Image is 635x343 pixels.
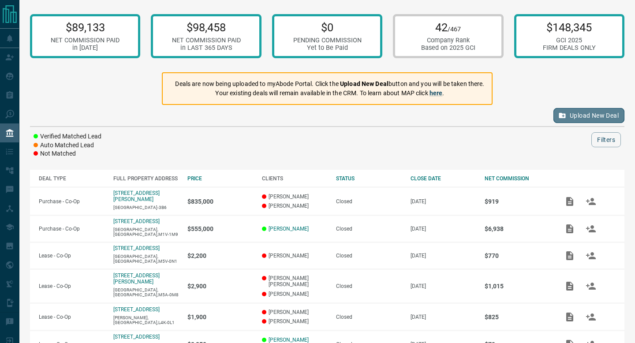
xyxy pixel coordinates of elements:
span: Match Clients [580,198,601,204]
div: Company Rank [421,37,475,44]
p: $2,900 [187,283,253,290]
div: DEAL TYPE [39,175,105,182]
div: Yet to Be Paid [293,44,362,52]
div: CLIENTS [262,175,328,182]
p: [PERSON_NAME] [PERSON_NAME] [262,275,328,287]
strong: Upload New Deal [340,80,388,87]
div: NET COMMISSION PAID [51,37,120,44]
a: [STREET_ADDRESS][PERSON_NAME] [113,272,160,285]
span: Add / View Documents [559,225,580,231]
p: $919 [485,198,550,205]
div: in [DATE] [51,44,120,52]
span: Match Clients [580,252,601,258]
div: Based on 2025 GCI [421,44,475,52]
div: Closed [336,198,402,205]
a: [STREET_ADDRESS] [113,306,160,313]
a: [PERSON_NAME] [269,337,309,343]
a: here [430,89,443,97]
div: CLOSE DATE [411,175,476,182]
span: Add / View Documents [559,283,580,289]
p: Lease - Co-Op [39,314,105,320]
li: Not Matched [34,149,101,158]
div: FULL PROPERTY ADDRESS [113,175,179,182]
div: NET COMMISSION PAID [172,37,241,44]
span: Add / View Documents [559,198,580,204]
p: $0 [293,21,362,34]
div: PENDING COMMISSION [293,37,362,44]
a: [STREET_ADDRESS] [113,334,160,340]
div: NET COMMISSION [485,175,550,182]
p: [PERSON_NAME] [262,309,328,315]
span: Match Clients [580,225,601,231]
p: [GEOGRAPHIC_DATA],[GEOGRAPHIC_DATA],M1V-1M9 [113,227,179,237]
li: Verified Matched Lead [34,132,101,141]
p: Purchase - Co-Op [39,226,105,232]
p: Purchase - Co-Op [39,198,105,205]
div: STATUS [336,175,402,182]
p: Deals are now being uploaded to myAbode Portal. Click the button and you will be taken there. [175,79,484,89]
div: FIRM DEALS ONLY [543,44,596,52]
a: [STREET_ADDRESS] [113,245,160,251]
p: $825 [485,313,550,321]
p: [PERSON_NAME] [262,291,328,297]
p: [DATE] [411,314,476,320]
span: /467 [448,26,461,33]
p: Your existing deals will remain available in the CRM. To learn about MAP click . [175,89,484,98]
a: [PERSON_NAME] [269,226,309,232]
a: [STREET_ADDRESS] [113,218,160,224]
span: Add / View Documents [559,313,580,320]
p: $835,000 [187,198,253,205]
span: Match Clients [580,283,601,289]
p: $1,015 [485,283,550,290]
p: 42 [421,21,475,34]
p: [PERSON_NAME],[GEOGRAPHIC_DATA],L4K-0L1 [113,315,179,325]
div: in LAST 365 DAYS [172,44,241,52]
p: $2,200 [187,252,253,259]
p: [PERSON_NAME] [262,203,328,209]
p: [PERSON_NAME] [262,253,328,259]
p: [PERSON_NAME] [262,318,328,324]
p: [GEOGRAPHIC_DATA],[GEOGRAPHIC_DATA],M5A-0M8 [113,287,179,297]
div: Closed [336,283,402,289]
a: [STREET_ADDRESS][PERSON_NAME] [113,190,160,202]
p: $98,458 [172,21,241,34]
div: Closed [336,253,402,259]
p: $89,133 [51,21,120,34]
p: Lease - Co-Op [39,253,105,259]
p: [PERSON_NAME] [262,194,328,200]
p: $6,938 [485,225,550,232]
button: Upload New Deal [553,108,624,123]
p: $555,000 [187,225,253,232]
p: [DATE] [411,253,476,259]
button: Filters [591,132,621,147]
span: Add / View Documents [559,252,580,258]
span: Match Clients [580,313,601,320]
div: PRICE [187,175,253,182]
p: [GEOGRAPHIC_DATA],[GEOGRAPHIC_DATA],M5V-0N1 [113,254,179,264]
p: [DATE] [411,283,476,289]
div: Closed [336,314,402,320]
p: [GEOGRAPHIC_DATA]-3B6 [113,205,179,210]
p: Lease - Co-Op [39,283,105,289]
p: $770 [485,252,550,259]
div: Closed [336,226,402,232]
p: [DATE] [411,198,476,205]
div: GCI 2025 [543,37,596,44]
p: $148,345 [543,21,596,34]
li: Auto Matched Lead [34,141,101,150]
p: $1,900 [187,313,253,321]
p: [DATE] [411,226,476,232]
